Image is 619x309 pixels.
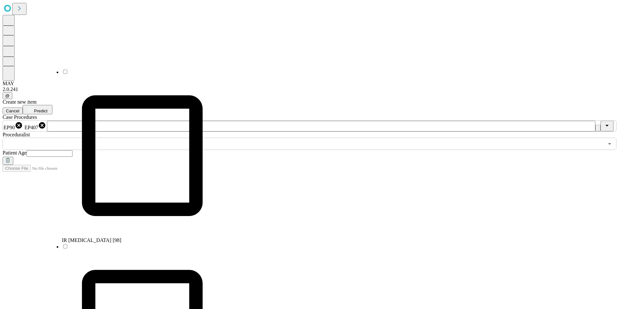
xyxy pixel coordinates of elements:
span: Patient Age [3,150,27,155]
button: Predict [23,105,52,114]
span: IR [MEDICAL_DATA] [98] [62,237,121,243]
span: Predict [34,109,47,113]
span: @ [5,93,10,98]
span: Proceduralist [3,132,30,137]
button: Close [601,121,613,132]
div: MAY [3,81,616,86]
span: Cancel [6,109,19,113]
div: 2.0.241 [3,86,616,92]
button: @ [3,92,12,99]
button: Cancel [3,108,23,114]
span: EP407 [25,125,39,130]
span: EP90 [4,125,15,130]
span: Scheduled Procedure [3,114,37,120]
span: Create new item [3,99,37,105]
div: EP407 [25,121,46,131]
div: EP90 [4,121,23,131]
button: Open [605,139,614,148]
button: Clear [595,125,601,132]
